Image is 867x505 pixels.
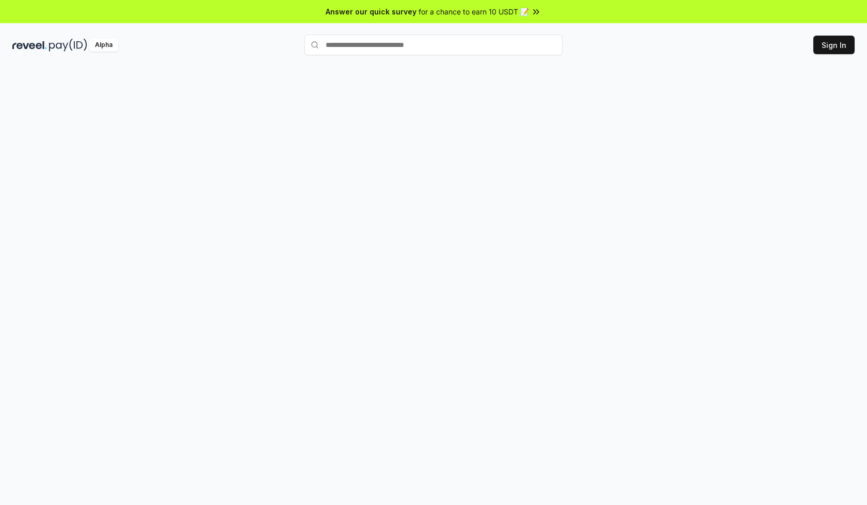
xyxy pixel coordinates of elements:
[89,39,118,52] div: Alpha
[49,39,87,52] img: pay_id
[419,6,529,17] span: for a chance to earn 10 USDT 📝
[813,36,855,54] button: Sign In
[326,6,416,17] span: Answer our quick survey
[12,39,47,52] img: reveel_dark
